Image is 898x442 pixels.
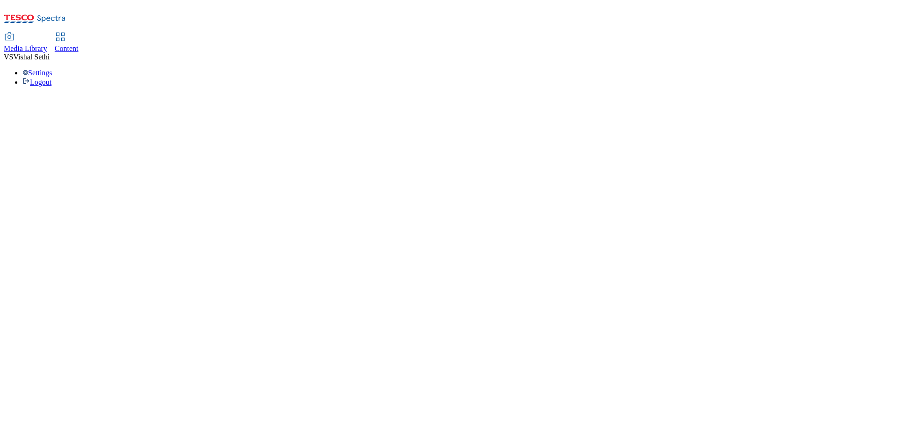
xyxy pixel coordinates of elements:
a: Settings [22,69,52,77]
a: Content [55,33,79,53]
span: VS [4,53,13,61]
a: Media Library [4,33,47,53]
span: Vishal Sethi [13,53,50,61]
a: Logout [22,78,51,86]
span: Media Library [4,44,47,52]
span: Content [55,44,79,52]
